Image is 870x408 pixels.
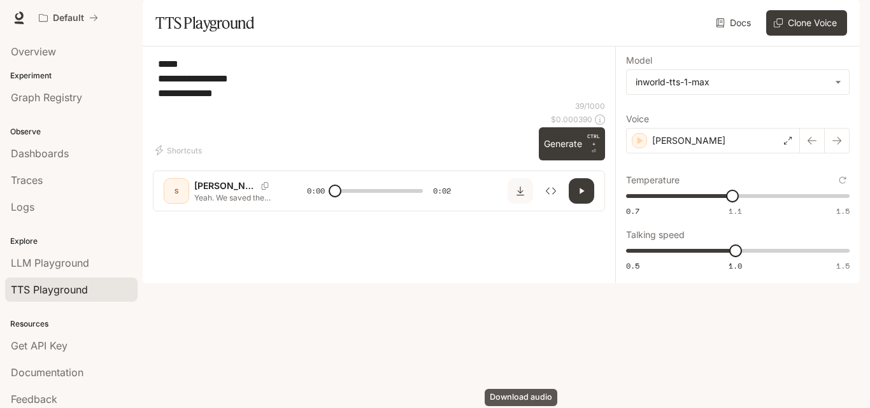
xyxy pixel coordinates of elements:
div: inworld-tts-1-max [627,70,849,94]
p: Model [626,56,652,65]
p: 39 / 1000 [575,101,605,111]
button: Download audio [508,178,533,204]
button: Shortcuts [153,140,207,160]
a: Docs [713,10,756,36]
h1: TTS Playground [155,10,254,36]
p: Voice [626,115,649,123]
button: Clone Voice [766,10,847,36]
div: S [166,181,187,201]
span: 0.5 [626,260,639,271]
button: All workspaces [33,5,104,31]
p: Talking speed [626,230,685,239]
span: 1.1 [729,206,742,216]
span: 1.0 [729,260,742,271]
div: inworld-tts-1-max [636,76,829,88]
span: 1.5 [836,206,850,216]
p: [PERSON_NAME] [652,134,725,147]
span: 0:00 [307,185,325,197]
p: ⏎ [587,132,600,155]
span: 0.7 [626,206,639,216]
button: Inspect [538,178,564,204]
p: Temperature [626,176,680,185]
p: Yeah. We saved the city. like you said, [194,192,276,203]
button: Copy Voice ID [256,182,274,190]
p: CTRL + [587,132,600,148]
span: 0:02 [433,185,451,197]
button: GenerateCTRL +⏎ [539,127,605,160]
div: Download audio [485,389,557,406]
p: $ 0.000390 [551,114,592,125]
button: Reset to default [836,173,850,187]
p: [PERSON_NAME] [194,179,256,192]
p: Default [53,13,84,24]
span: 1.5 [836,260,850,271]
